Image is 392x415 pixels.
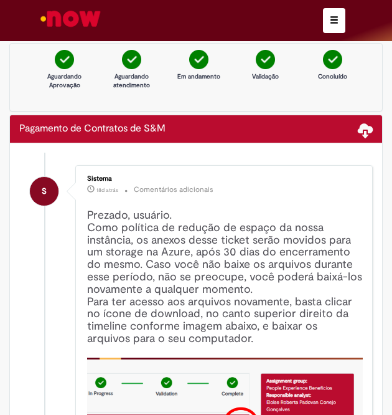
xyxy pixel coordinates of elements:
[256,50,275,69] img: check-circle-green.png
[30,177,58,206] div: System
[323,8,345,33] button: Alternar navegação
[55,50,74,69] img: check-circle-green.png
[358,122,373,137] span: Baixar anexos
[42,176,47,206] span: S
[106,72,156,90] p: Aguardando atendimento
[323,50,342,69] img: check-circle-green.png
[241,72,291,81] p: Validação
[39,6,103,31] img: ServiceNow
[134,184,213,195] small: Comentários adicionais
[96,186,118,194] span: 18d atrás
[96,186,118,194] time: 13/09/2025 03:01:34
[19,123,166,135] h2: Pagamento de Contratos de S&M Histórico de tíquete
[307,72,357,81] p: Concluído
[189,50,208,69] img: check-circle-green.png
[122,50,141,69] img: check-circle-green.png
[87,175,363,183] div: Sistema
[174,72,223,81] p: Em andamento
[40,72,90,90] p: Aguardando Aprovação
